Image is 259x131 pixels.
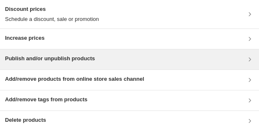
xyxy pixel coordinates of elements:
[5,15,99,23] p: Schedule a discount, sale or promotion
[5,34,45,42] h3: Increase prices
[5,75,144,83] h3: Add/remove products from online store sales channel
[5,5,99,13] h3: Discount prices
[5,116,46,124] h3: Delete products
[5,54,95,63] h3: Publish and/or unpublish products
[5,95,87,104] h3: Add/remove tags from products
